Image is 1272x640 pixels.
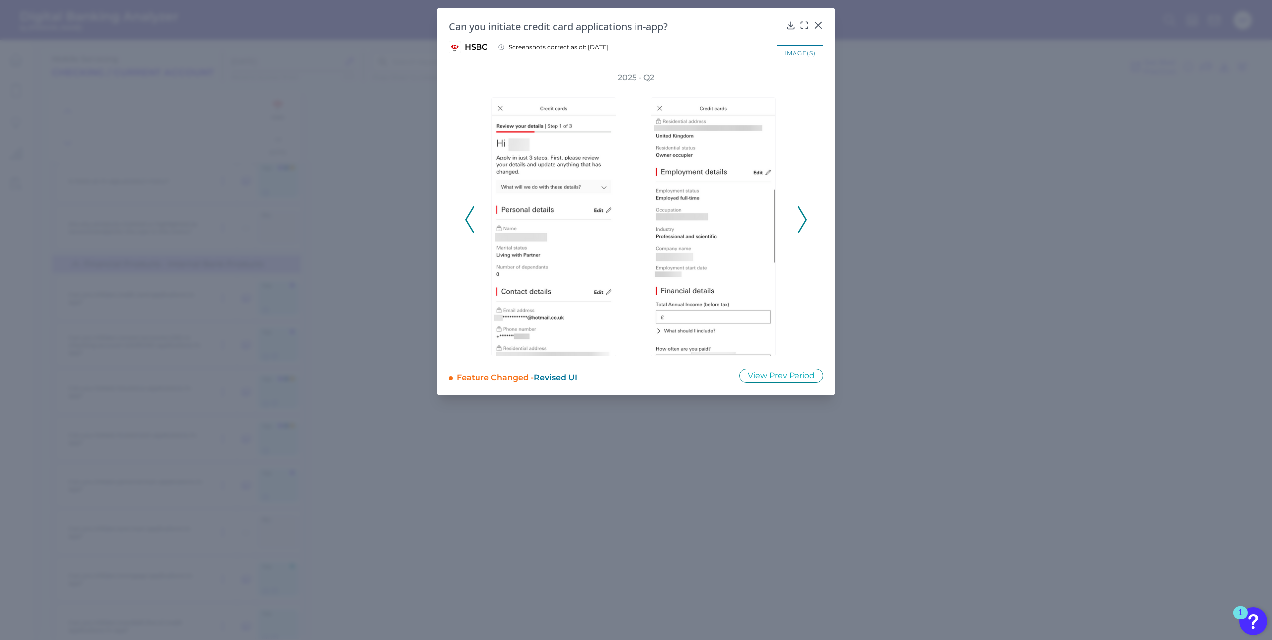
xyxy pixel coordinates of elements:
button: Open Resource Center, 1 new notification [1239,607,1267,635]
button: View Prev Period [739,369,823,383]
img: Prods_HSBC__MOS_Q2_2025-008-.png [491,97,616,356]
span: Revised UI [534,373,577,382]
img: HSBC [449,41,461,53]
div: 1 [1238,613,1243,626]
span: HSBC [465,42,488,53]
h2: Can you initiate credit card applications in-app? [449,20,782,33]
span: Screenshots correct as of: [DATE] [509,43,609,51]
div: image(s) [777,45,823,60]
img: Prods_HSBC__MOS_Q2_2025 009REV.png [651,97,776,356]
h3: 2025 - Q2 [618,72,654,83]
div: Feature Changed - [457,368,726,383]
